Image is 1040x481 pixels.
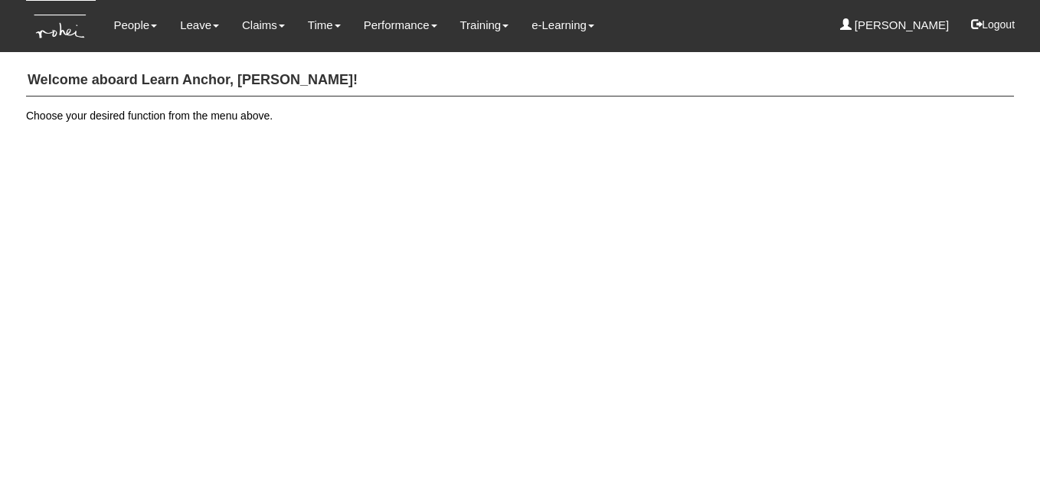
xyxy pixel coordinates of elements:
[26,1,96,52] img: KTs7HI1dOZG7tu7pUkOpGGQAiEQAiEQAj0IhBB1wtXDg6BEAiBEAiBEAiB4RGIoBtemSRFIRACIRACIRACIdCLQARdL1w5OAR...
[180,8,219,43] a: Leave
[460,8,509,43] a: Training
[26,108,1014,123] p: Choose your desired function from the menu above.
[840,8,950,43] a: [PERSON_NAME]
[26,65,1014,97] h4: Welcome aboard Learn Anchor, [PERSON_NAME]!
[113,8,157,43] a: People
[308,8,341,43] a: Time
[960,6,1025,43] button: Logout
[364,8,437,43] a: Performance
[531,8,594,43] a: e-Learning
[242,8,285,43] a: Claims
